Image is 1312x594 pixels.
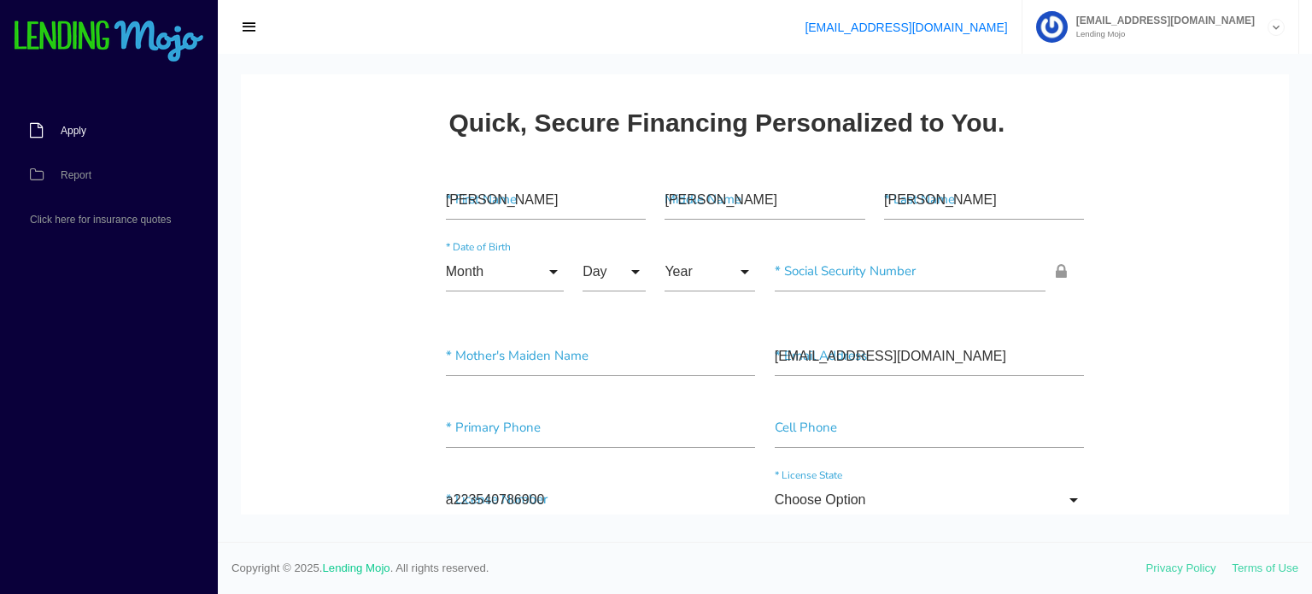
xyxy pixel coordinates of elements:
a: [EMAIL_ADDRESS][DOMAIN_NAME] [805,21,1007,34]
a: Privacy Policy [1146,562,1216,574]
small: Lending Mojo [1068,30,1255,38]
span: [EMAIL_ADDRESS][DOMAIN_NAME] [1068,15,1255,26]
a: Lending Mojo [323,562,390,574]
span: Report [61,170,91,180]
span: Click here for insurance quotes [30,215,171,225]
span: Copyright © 2025. . All rights reserved. [231,560,1146,577]
h2: Quick, Secure Financing Personalized to You. [208,34,764,62]
span: Apply [61,126,86,136]
img: Profile image [1036,11,1068,43]
a: Terms of Use [1232,562,1298,574]
img: logo-small.png [13,21,205,63]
